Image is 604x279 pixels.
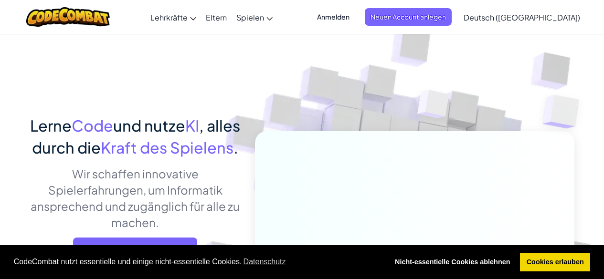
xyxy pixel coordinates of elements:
span: CodeCombat nutzt essentielle und einige nicht-essentielle Cookies. [14,255,381,269]
a: Spielen [232,4,277,30]
img: CodeCombat logo [26,7,110,27]
span: Lehrkräfte [150,12,188,22]
a: allow cookies [520,253,590,272]
span: und nutze [113,116,185,135]
a: deny cookies [388,253,517,272]
a: Deutsch ([GEOGRAPHIC_DATA]) [459,4,585,30]
span: . [233,138,238,157]
span: Lerne [30,116,72,135]
span: Code [72,116,113,135]
img: Overlap cubes [399,71,468,142]
p: Wir schaffen innovative Spielerfahrungen, um Informatik ansprechend und zugänglich für alle zu ma... [30,165,241,230]
span: Deutsch ([GEOGRAPHIC_DATA]) [464,12,580,22]
button: Neuen Account anlegen [365,8,452,26]
a: Ich bin ein Lehrer [73,238,197,260]
a: Lehrkräfte [146,4,201,30]
span: Spielen [236,12,264,22]
a: Eltern [201,4,232,30]
a: learn more about cookies [242,255,287,269]
button: Anmelden [311,8,355,26]
span: Kraft des Spielens [101,138,233,157]
span: KI [185,116,199,135]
